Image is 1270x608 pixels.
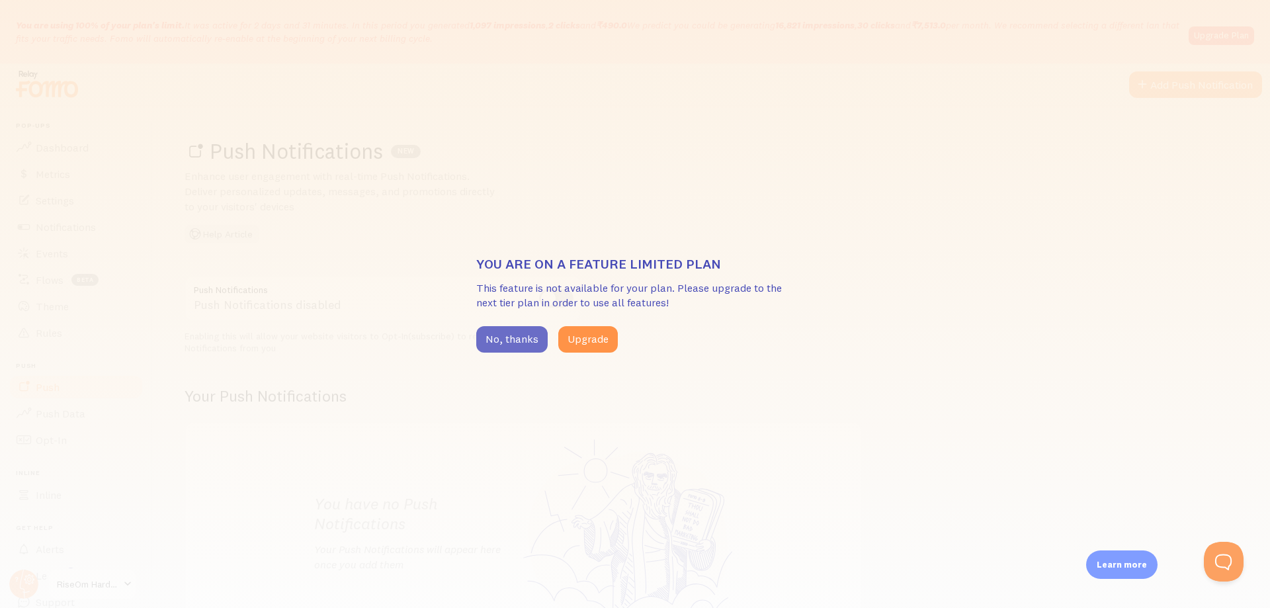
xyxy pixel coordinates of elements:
div: Learn more [1086,550,1158,579]
button: No, thanks [476,326,548,353]
p: This feature is not available for your plan. Please upgrade to the next tier plan in order to use... [476,281,794,311]
h3: You are on a feature limited plan [476,255,794,273]
button: Upgrade [558,326,618,353]
iframe: Help Scout Beacon - Open [1204,542,1244,582]
p: Learn more [1097,558,1147,571]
